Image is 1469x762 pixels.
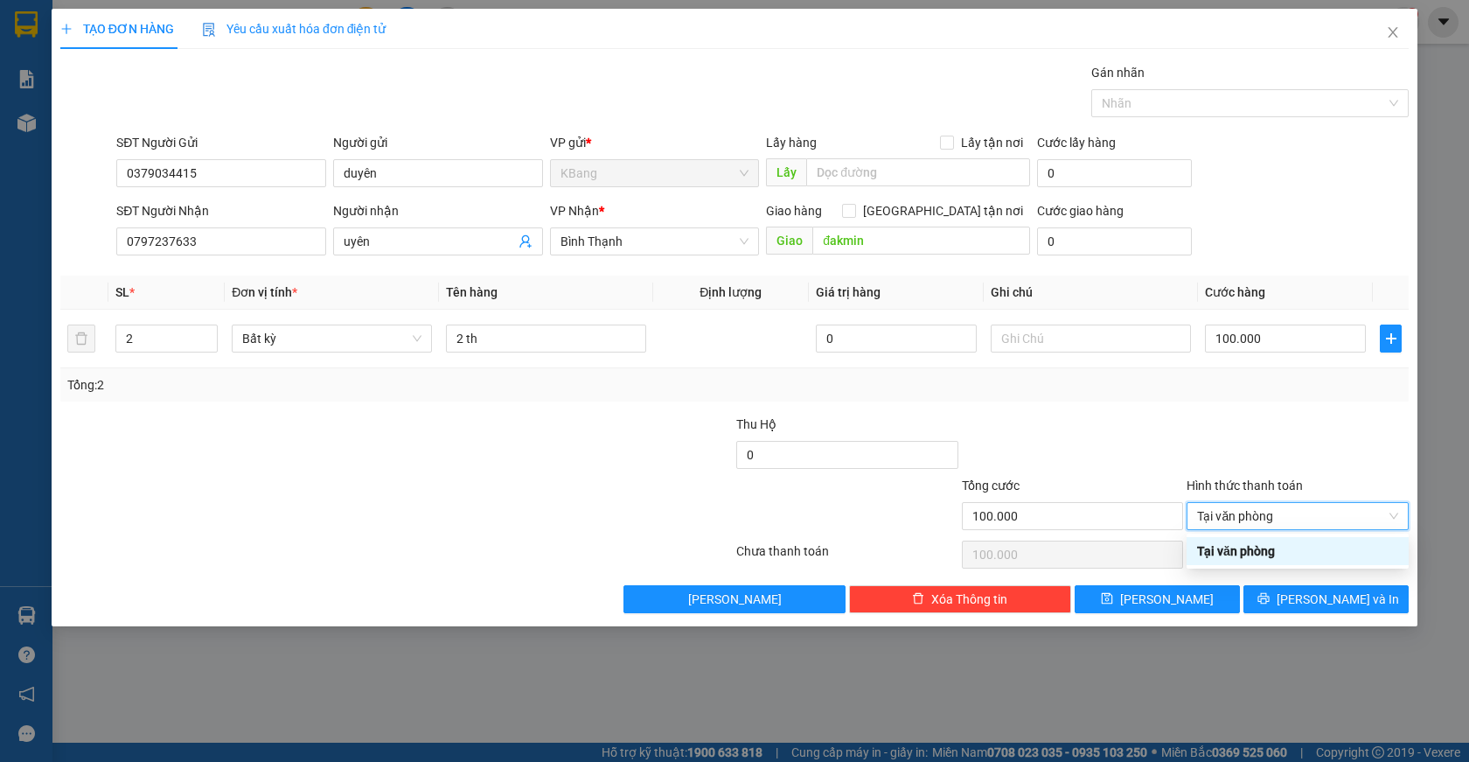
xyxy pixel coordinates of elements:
label: Cước giao hàng [1037,204,1124,218]
span: TẠO ĐƠN HÀNG [60,22,174,36]
div: Người nhận [333,201,543,220]
input: Dọc đường [812,227,1030,255]
input: Dọc đường [806,158,1030,186]
div: SĐT Người Nhận [116,201,326,220]
span: Đơn vị tính [232,285,297,299]
span: Định lượng [700,285,762,299]
div: SĐT Người Gửi [116,133,326,152]
input: Cước giao hàng [1037,227,1193,255]
button: delete [67,325,95,353]
span: Tại văn phòng [1197,503,1398,529]
span: Giao [766,227,812,255]
span: Yêu cầu xuất hóa đơn điện tử [202,22,386,36]
input: VD: Bàn, Ghế [446,325,646,353]
span: SL [115,285,129,299]
span: Bình Thạnh [560,228,749,255]
span: [PERSON_NAME] [1120,590,1214,609]
span: delete [912,592,924,606]
span: Giao hàng [766,204,822,218]
button: Close [1368,9,1417,58]
span: [PERSON_NAME] và In [1277,590,1399,609]
button: printer[PERSON_NAME] và In [1243,585,1409,613]
span: Lấy tận nơi [954,133,1030,152]
span: Tổng cước [962,479,1020,493]
span: Giá trị hàng [816,285,881,299]
input: 0 [816,325,977,353]
span: [PERSON_NAME] [688,590,782,609]
th: Ghi chú [984,276,1198,310]
button: deleteXóa Thông tin [849,585,1071,613]
span: Xóa Thông tin [931,590,1007,609]
label: Hình thức thanh toán [1187,479,1303,493]
span: Thu Hộ [736,417,776,431]
span: Tên hàng [446,285,498,299]
span: Lấy hàng [766,136,817,150]
span: [GEOGRAPHIC_DATA] tận nơi [856,201,1030,220]
span: printer [1257,592,1270,606]
span: KBang [560,160,749,186]
span: Lấy [766,158,806,186]
span: user-add [519,234,533,248]
span: plus [60,23,73,35]
span: close [1386,25,1400,39]
span: save [1101,592,1113,606]
span: Bất kỳ [242,325,421,352]
div: VP gửi [550,133,760,152]
label: Gán nhãn [1091,66,1145,80]
span: Cước hàng [1205,285,1265,299]
label: Cước lấy hàng [1037,136,1116,150]
img: icon [202,23,216,37]
input: Cước lấy hàng [1037,159,1193,187]
div: Chưa thanh toán [734,542,960,572]
input: Ghi Chú [991,325,1191,353]
div: Người gửi [333,133,543,152]
button: save[PERSON_NAME] [1075,585,1240,613]
button: plus [1380,325,1402,353]
div: Tổng: 2 [67,375,567,395]
span: VP Nhận [550,204,599,218]
span: plus [1381,332,1401,346]
button: [PERSON_NAME] [623,585,846,613]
